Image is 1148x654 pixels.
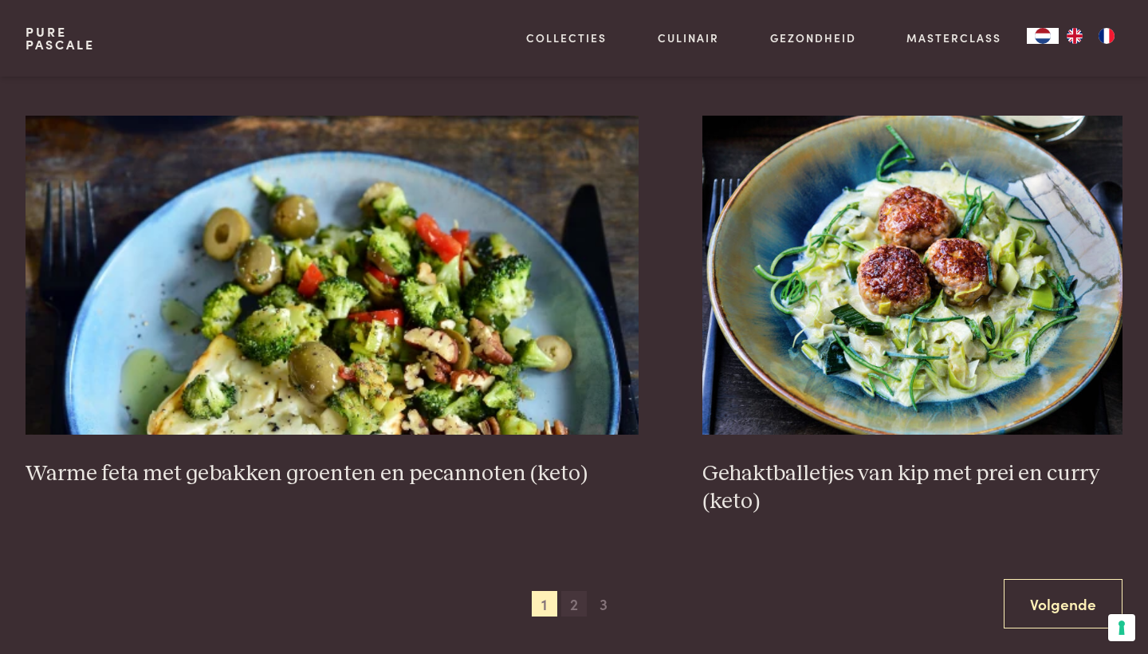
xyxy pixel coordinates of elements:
[702,116,1122,435] img: Gehaktballetjes van kip met prei en curry (keto)
[906,30,1001,46] a: Masterclass
[1027,28,1059,44] a: NL
[702,460,1122,515] h3: Gehaktballetjes van kip met prei en curry (keto)
[1059,28,1091,44] a: EN
[26,116,639,487] a: Warme feta met gebakken groenten en pecannoten (keto) Warme feta met gebakken groenten en pecanno...
[1027,28,1122,44] aside: Language selected: Nederlands
[1108,614,1135,641] button: Uw voorkeuren voor toestemming voor trackingtechnologieën
[1059,28,1122,44] ul: Language list
[591,591,616,617] span: 3
[26,460,639,488] h3: Warme feta met gebakken groenten en pecannoten (keto)
[1091,28,1122,44] a: FR
[532,591,557,617] span: 1
[26,26,95,51] a: PurePascale
[561,591,587,617] span: 2
[658,30,719,46] a: Culinair
[26,116,639,435] img: Warme feta met gebakken groenten en pecannoten (keto)
[526,30,607,46] a: Collecties
[770,30,856,46] a: Gezondheid
[702,116,1122,515] a: Gehaktballetjes van kip met prei en curry (keto) Gehaktballetjes van kip met prei en curry (keto)
[1004,579,1122,629] a: Volgende
[1027,28,1059,44] div: Language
